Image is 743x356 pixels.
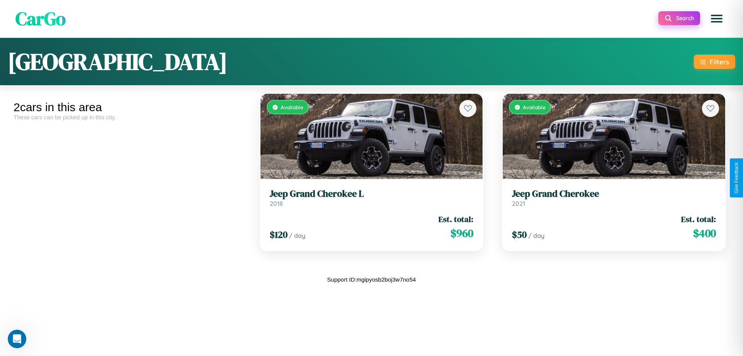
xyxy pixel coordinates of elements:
span: / day [289,232,305,239]
div: These cars can be picked up in this city. [14,114,245,120]
span: 2018 [270,199,283,207]
span: $ 120 [270,228,288,241]
button: Filters [694,55,735,69]
span: $ 960 [450,225,473,241]
iframe: Intercom live chat [8,330,26,348]
span: $ 50 [512,228,527,241]
h3: Jeep Grand Cherokee [512,188,716,199]
div: Give Feedback [734,162,739,194]
button: Open menu [706,8,728,29]
span: / day [528,232,544,239]
a: Jeep Grand Cherokee L2018 [270,188,474,207]
span: Est. total: [681,213,716,225]
div: 2 cars in this area [14,101,245,114]
h1: [GEOGRAPHIC_DATA] [8,46,228,77]
h3: Jeep Grand Cherokee L [270,188,474,199]
a: Jeep Grand Cherokee2021 [512,188,716,207]
button: Search [658,11,700,25]
p: Support ID: mgipyosb2boj3w7no54 [327,274,416,285]
span: 2021 [512,199,525,207]
span: $ 400 [693,225,716,241]
span: Available [523,104,546,110]
span: Search [676,15,694,22]
span: Available [281,104,303,110]
span: CarGo [15,6,66,31]
span: Est. total: [438,213,473,225]
div: Filters [710,58,729,66]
